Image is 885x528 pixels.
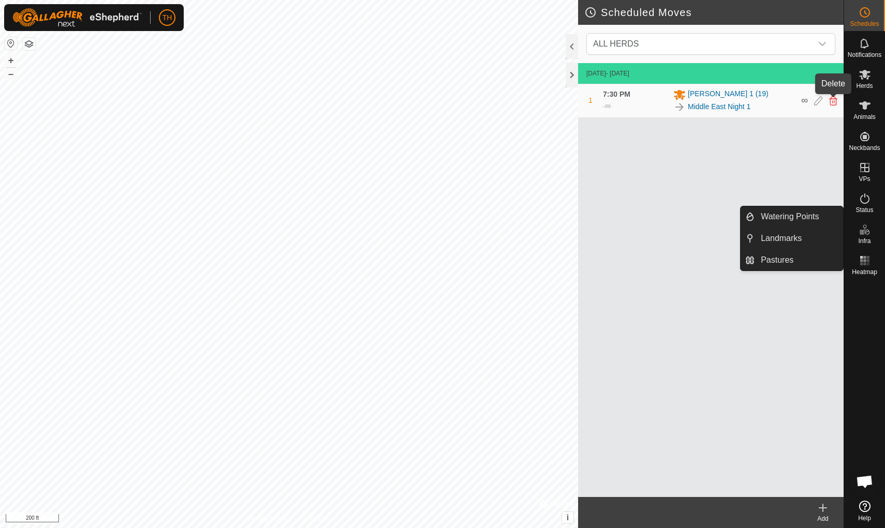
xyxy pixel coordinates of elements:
li: Pastures [741,250,843,270]
span: ALL HERDS [593,39,639,48]
button: i [562,512,573,523]
a: Landmarks [755,228,843,249]
span: ∞ [801,95,808,105]
span: [PERSON_NAME] 1 (19) [688,88,769,101]
span: Neckbands [849,145,880,151]
span: Notifications [848,52,881,58]
div: dropdown trigger [812,34,833,54]
span: Watering Points [761,210,819,223]
span: Help [858,515,871,521]
span: TH [163,12,172,23]
span: i [567,513,569,522]
span: ∞ [605,101,611,110]
span: Animals [853,114,876,120]
a: Contact Us [299,515,330,524]
div: Open chat [849,466,880,497]
span: Status [856,207,873,213]
li: Landmarks [741,228,843,249]
div: - [603,100,611,112]
button: Map Layers [23,38,35,50]
div: Add [802,514,844,523]
button: Reset Map [5,37,17,50]
img: To [673,101,686,113]
a: Help [844,496,885,525]
a: Privacy Policy [248,515,287,524]
span: VPs [859,176,870,182]
span: Heatmap [852,269,877,275]
h2: Scheduled Moves [584,6,844,19]
span: 1 [588,96,593,104]
button: – [5,68,17,80]
img: Gallagher Logo [12,8,142,27]
span: Herds [856,83,873,89]
span: Schedules [850,21,879,27]
span: Infra [858,238,871,244]
span: [DATE] [586,70,606,77]
span: Pastures [761,254,793,266]
span: Landmarks [761,232,802,245]
button: + [5,54,17,67]
a: Watering Points [755,206,843,227]
span: 7:30 PM [603,90,630,98]
a: Middle East Night 1 [688,101,750,112]
li: Watering Points [741,206,843,227]
a: Pastures [755,250,843,270]
span: ALL HERDS [589,34,812,54]
span: - [DATE] [606,70,629,77]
